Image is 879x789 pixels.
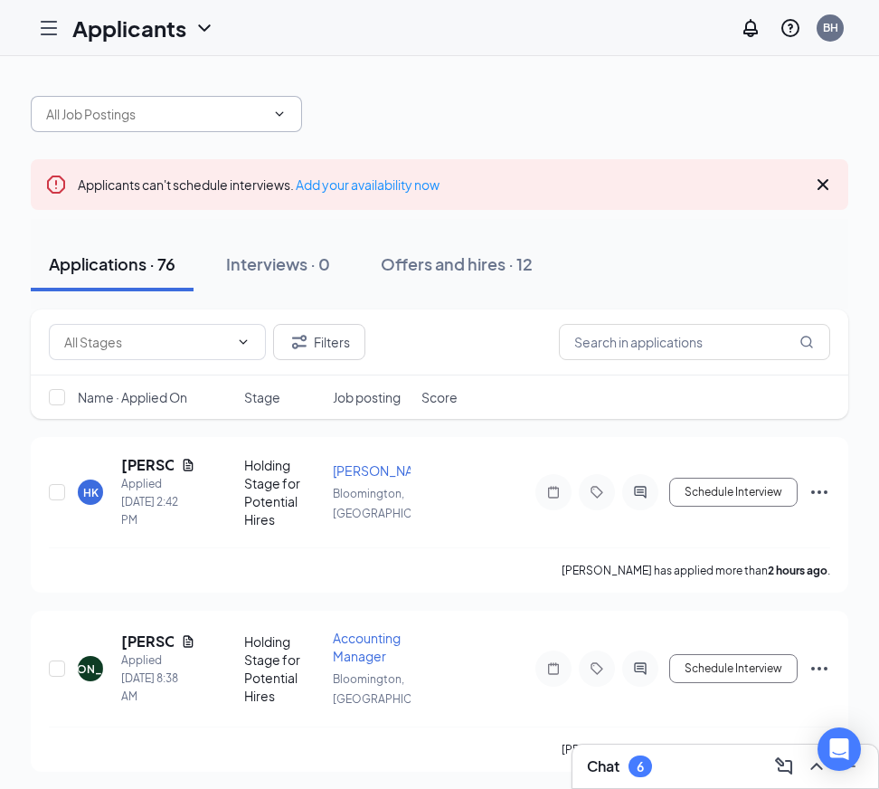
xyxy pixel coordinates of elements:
[823,20,838,35] div: BH
[46,104,265,124] input: All Job Postings
[808,481,830,503] svg: Ellipses
[244,456,322,528] div: Holding Stage for Potential Hires
[669,654,798,683] button: Schedule Interview
[226,252,330,275] div: Interviews · 0
[288,331,310,353] svg: Filter
[333,462,436,479] span: [PERSON_NAME]
[181,634,195,649] svg: Document
[44,661,137,677] div: [PERSON_NAME]
[806,756,827,777] svg: ChevronUp
[543,485,564,499] svg: Note
[780,17,801,39] svg: QuestionInfo
[64,332,229,352] input: All Stages
[236,335,250,349] svg: ChevronDown
[273,324,365,360] button: Filter Filters
[78,388,187,406] span: Name · Applied On
[586,661,608,676] svg: Tag
[78,176,439,193] span: Applicants can't schedule interviews.
[381,252,533,275] div: Offers and hires · 12
[629,661,651,676] svg: ActiveChat
[72,13,186,43] h1: Applicants
[244,388,280,406] span: Stage
[194,17,215,39] svg: ChevronDown
[808,658,830,680] svg: Ellipses
[45,174,67,195] svg: Error
[812,174,834,195] svg: Cross
[272,107,287,121] svg: ChevronDown
[559,324,830,360] input: Search in applications
[121,632,174,651] h5: [PERSON_NAME]
[587,756,619,776] h3: Chat
[333,630,401,664] span: Accounting Manager
[83,485,99,500] div: HK
[773,756,795,777] svg: ComposeMessage
[740,17,761,39] svg: Notifications
[333,388,401,406] span: Job posting
[121,475,195,529] div: Applied [DATE] 2:42 PM
[586,485,608,499] svg: Tag
[768,564,827,577] b: 2 hours ago
[121,651,195,706] div: Applied [DATE] 8:38 AM
[333,487,448,520] span: Bloomington, [GEOGRAPHIC_DATA]
[121,455,174,475] h5: [PERSON_NAME]
[244,632,322,705] div: Holding Stage for Potential Hires
[421,388,458,406] span: Score
[562,563,830,578] p: [PERSON_NAME] has applied more than .
[562,742,830,757] p: [PERSON_NAME] has applied more than .
[768,743,827,756] b: 8 hours ago
[333,672,448,706] span: Bloomington, [GEOGRAPHIC_DATA]
[296,176,439,193] a: Add your availability now
[38,17,60,39] svg: Hamburger
[629,485,651,499] svg: ActiveChat
[770,752,799,781] button: ComposeMessage
[181,458,195,472] svg: Document
[637,759,644,775] div: 6
[543,661,564,676] svg: Note
[669,478,798,507] button: Schedule Interview
[802,752,831,781] button: ChevronUp
[49,252,175,275] div: Applications · 76
[818,727,861,771] div: Open Intercom Messenger
[799,335,814,349] svg: MagnifyingGlass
